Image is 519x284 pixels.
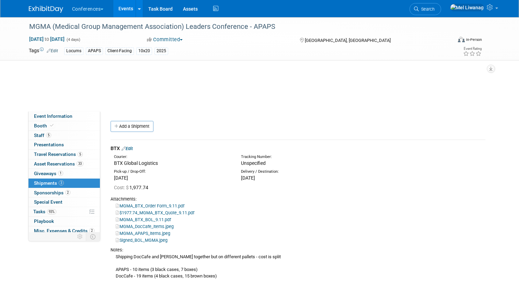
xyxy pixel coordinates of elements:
[34,151,83,157] span: Travel Reservations
[241,160,266,166] span: Unspecified
[47,209,56,214] span: 93%
[28,140,100,149] a: Presentations
[28,226,100,236] a: Misc. Expenses & Credits2
[34,113,72,119] span: Event Information
[34,171,63,176] span: Giveaways
[145,36,185,43] button: Committed
[111,145,485,152] div: BTX
[114,185,151,190] span: 1,977.74
[28,179,100,188] a: Shipments3
[29,6,63,13] img: ExhibitDay
[111,253,485,279] div: Shipping DocCafe and [PERSON_NAME] together but on different pallets - cost is split APAPS - 10 i...
[59,180,64,185] span: 3
[28,121,100,130] a: Booth
[34,228,94,234] span: Misc. Expenses & Credits
[305,38,391,43] span: [GEOGRAPHIC_DATA], [GEOGRAPHIC_DATA]
[466,37,482,42] div: In-Person
[116,238,168,243] a: Signed_BOL_MGMA.jpeg
[154,47,168,55] div: 2025
[28,159,100,169] a: Asset Reservations33
[116,217,171,222] a: MGMA_BTX_BOL_9.11.pdf
[28,217,100,226] a: Playbook
[34,218,54,224] span: Playbook
[34,123,55,128] span: Booth
[114,185,129,190] span: Cost: $
[65,190,70,195] span: 2
[29,47,58,55] td: Tags
[28,188,100,197] a: Sponsorships2
[241,154,390,160] div: Tracking Number:
[34,190,70,195] span: Sponsorships
[116,210,194,215] a: $1977.74_MGMA_BTX_Quote_9.11.pdf
[86,47,103,55] div: APAPS
[136,47,152,55] div: 10x20
[28,169,100,178] a: Giveaways1
[44,36,50,42] span: to
[105,47,134,55] div: Client-Facing
[77,161,83,166] span: 33
[34,142,64,147] span: Presentations
[46,133,51,138] span: 5
[28,131,100,140] a: Staff5
[64,47,83,55] div: Locums
[66,37,80,42] span: (4 days)
[28,150,100,159] a: Travel Reservations5
[47,48,58,53] a: Edit
[28,112,100,121] a: Event Information
[86,232,100,241] td: Toggle Event Tabs
[410,3,441,15] a: Search
[34,161,83,167] span: Asset Reservations
[241,169,358,174] div: Delivery / Destination:
[58,171,63,176] span: 1
[111,196,485,202] div: Attachments:
[114,160,231,167] div: BTX Global Logistics
[114,174,231,181] div: [DATE]
[111,247,485,253] div: Notes:
[241,174,358,181] div: [DATE]
[34,133,51,138] span: Staff
[463,47,482,50] div: Event Rating
[450,4,484,11] img: Mel Liwanag
[50,124,54,127] i: Booth reservation complete
[28,197,100,207] a: Special Event
[116,224,174,229] a: MGMA_DocCafe_Items.jpeg
[28,207,100,216] a: Tasks93%
[78,152,83,157] span: 5
[116,231,170,236] a: MGMA_APAPS_Items.jpeg
[34,199,62,205] span: Special Event
[122,146,133,151] a: Edit
[33,209,56,214] span: Tasks
[34,180,64,186] span: Shipments
[27,21,443,33] div: MGMA (Medical Group Management Association) Leaders Conference - APAPS
[419,7,435,12] span: Search
[29,36,65,42] span: [DATE] [DATE]
[114,169,231,174] div: Pick-up / Drop-Off:
[74,232,86,241] td: Personalize Event Tab Strip
[89,228,94,233] span: 2
[111,121,153,132] a: Add a Shipment
[114,154,231,160] div: Courier:
[116,203,184,208] a: MGMA_BTX_Order Form_9.11.pdf
[458,37,465,42] img: Format-Inperson.png
[415,36,482,46] div: Event Format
